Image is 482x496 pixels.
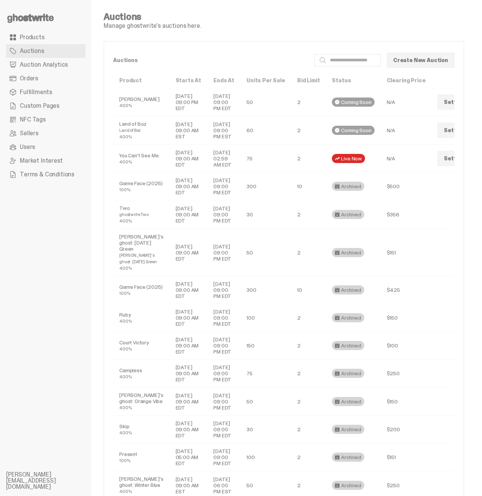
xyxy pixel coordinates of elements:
td: 2 [291,145,326,173]
td: [DATE] 09:00 AM EDT [170,416,208,443]
td: 2 [291,116,326,145]
div: Archived [332,248,364,257]
td: 30 [240,416,291,443]
a: Starts At [176,77,202,84]
td: [DATE] 09:00 PM EDT [207,88,240,116]
small: 400% [119,374,131,379]
td: $150 [381,304,432,332]
small: 400% [119,218,131,224]
td: [DATE] 09:00 AM EDT [170,332,208,360]
td: [DATE] 09:00 PM EDT [207,304,240,332]
a: Auction Analytics [6,58,85,72]
td: [DATE] 09:00 PM EDT [207,173,240,200]
td: Game Face (2025) [113,276,170,304]
div: Archived [332,341,364,350]
div: Coming Soon [332,126,374,135]
th: Product [113,73,170,88]
span: Sellers [20,130,38,136]
div: Archived [332,285,364,294]
div: Archived [332,397,364,406]
td: 100 [240,304,291,332]
h4: Auctions [104,12,201,21]
td: 50 [240,88,291,116]
td: 50 [240,229,291,276]
td: Campless [113,360,170,387]
td: [DATE] 09:00 PM EDT [207,360,240,387]
td: $356 [381,200,432,229]
a: Settle [437,123,468,138]
td: [DATE] 02:59 AM EDT [207,145,240,173]
small: 400% [119,318,131,324]
td: [DATE] 09:00 PM EST [207,116,240,145]
small: 400% [119,489,131,494]
td: $151 [381,443,432,471]
td: [DATE] 09:00 PM EDT [207,443,240,471]
td: $500 [381,173,432,200]
td: [DATE] 09:00 AM EDT [170,360,208,387]
p: Auctions [113,58,308,63]
span: Auctions [20,48,44,54]
small: 400% [119,346,131,352]
td: N/A [381,88,432,116]
a: Auctions [6,44,85,58]
span: Products [20,34,45,40]
td: 2 [291,443,326,471]
td: $151 [381,229,432,276]
td: $425 [381,276,432,304]
td: Court Victory [113,332,170,360]
td: [DATE] 09:00 PM EDT [207,332,240,360]
small: 400% [119,159,131,165]
td: You Can't See Me [113,145,170,173]
td: 2 [291,88,326,116]
td: Present [113,443,170,471]
td: 100 [240,443,291,471]
div: Archived [332,481,364,490]
span: Fulfillments [20,89,52,95]
td: 2 [291,332,326,360]
td: [DATE] 09:00 AM EDT [170,145,208,173]
span: Market Interest [20,158,63,164]
td: 50 [240,387,291,416]
td: [DATE] 09:00 AM EDT [170,276,208,304]
div: Archived [332,425,364,434]
td: N/A [381,116,432,145]
a: Fulfillments [6,85,85,99]
td: Land of Boz [113,116,170,145]
td: [PERSON_NAME] [113,88,170,116]
td: 75 [240,360,291,387]
div: Archived [332,182,364,191]
a: Terms & Conditions [6,168,85,181]
div: Live Now [332,154,365,163]
a: Market Interest [6,154,85,168]
td: 75 [240,145,291,173]
a: Settle [437,94,468,110]
span: Custom Pages [20,103,59,109]
div: Archived [332,369,364,378]
span: Auction Analytics [20,62,68,68]
small: 400% [119,134,131,139]
td: 300 [240,276,291,304]
a: Sellers [6,126,85,140]
small: 100% [119,291,130,296]
small: 100% [119,458,130,463]
td: [DATE] 09:00 PM EDT [207,200,240,229]
a: Create New Auction [387,53,455,68]
td: 2 [291,200,326,229]
td: Game Face (2025) [113,173,170,200]
a: Custom Pages [6,99,85,113]
small: ghostwrite Two [119,212,149,217]
td: 150 [240,332,291,360]
th: Units Per Sale [240,73,291,88]
td: 10 [291,276,326,304]
span: Orders [20,75,38,82]
span: Users [20,144,35,150]
small: Land of Boz [119,128,141,133]
td: Skip [113,416,170,443]
a: NFC Tags [6,113,85,126]
td: [DATE] 09:00 AM EST [170,116,208,145]
td: 2 [291,416,326,443]
td: [DATE] 09:00 AM EDT [170,173,208,200]
td: [DATE] 09:00 PM EDT [207,416,240,443]
td: 300 [240,173,291,200]
th: Clearing Price [381,73,432,88]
